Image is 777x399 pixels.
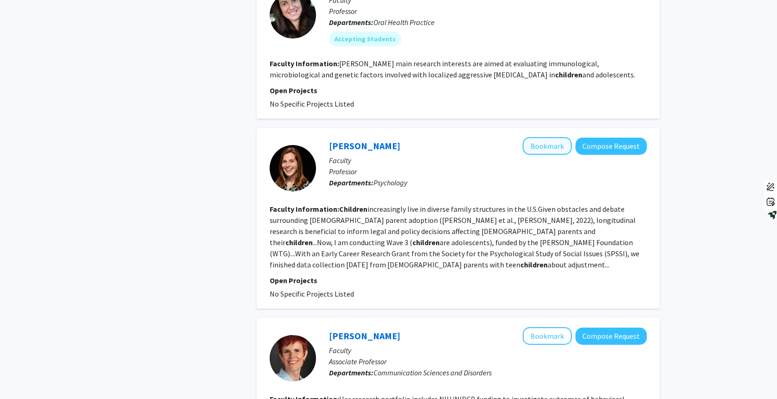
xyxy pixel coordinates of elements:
p: Professor [329,6,647,17]
b: children [555,70,582,79]
b: Faculty Information: [270,204,339,214]
p: Faculty [329,345,647,356]
mat-chip: Accepting Students [329,32,401,46]
a: [PERSON_NAME] [329,330,400,342]
span: No Specific Projects Listed [270,99,354,108]
p: Faculty [329,155,647,166]
p: Open Projects [270,85,647,96]
button: Add Julie Lowman to Bookmarks [523,327,572,345]
b: children [412,238,440,247]
b: children [520,260,548,269]
p: Associate Professor [329,356,647,367]
b: Departments: [329,368,373,377]
span: No Specific Projects Listed [270,289,354,298]
b: Children [339,204,367,214]
button: Compose Request to Julie Lowman [575,328,647,345]
b: Departments: [329,18,373,27]
b: children [285,238,313,247]
fg-read-more: [PERSON_NAME] main research interests are aimed at evaluating immunological, microbiological and ... [270,59,635,79]
fg-read-more: increasingly live in diverse family structures in the U.S.Given obstacles and debate surrounding ... [270,204,639,269]
p: Open Projects [270,275,647,286]
span: Oral Health Practice [373,18,435,27]
button: Compose Request to Rachel Farr [575,138,647,155]
p: Professor [329,166,647,177]
a: [PERSON_NAME] [329,140,400,152]
b: Departments: [329,178,373,187]
button: Add Rachel Farr to Bookmarks [523,137,572,155]
span: Psychology [373,178,407,187]
span: Communication Sciences and Disorders [373,368,492,377]
iframe: Chat [7,357,39,392]
b: Faculty Information: [270,59,339,68]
